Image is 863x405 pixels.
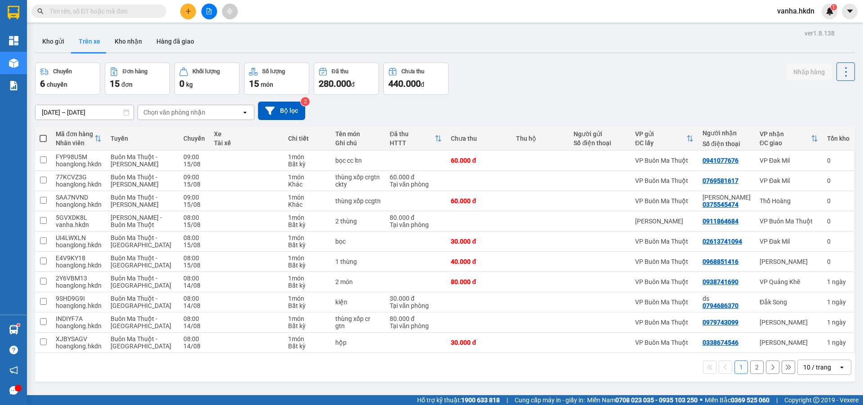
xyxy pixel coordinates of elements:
button: 1 [734,360,748,374]
th: Toggle SortBy [755,127,823,151]
span: message [9,386,18,395]
span: Buôn Ma Thuột - [PERSON_NAME] [111,194,159,208]
div: Số điện thoại [703,140,751,147]
div: thùng xốp cr gtn [335,315,381,329]
div: 0 [827,157,850,164]
span: notification [9,366,18,374]
div: hoanglong.hkdn [56,282,102,289]
div: Thổ Hoàng [760,197,818,205]
button: caret-down [842,4,858,19]
div: UI4LWXLN [56,234,102,241]
span: | [776,395,778,405]
button: Đã thu280.000đ [314,62,379,95]
div: hoanglong.hkdn [56,343,102,350]
div: VP Quảng Khê [760,278,818,285]
div: VP Buôn Ma Thuột [635,197,694,205]
div: 1 món [288,315,326,322]
span: Cung cấp máy in - giấy in: [515,395,585,405]
div: VP Buôn Ma Thuột [635,339,694,346]
span: Buôn Ma Thuột - [PERSON_NAME] [111,153,159,168]
div: hoanglong.hkdn [56,262,102,269]
div: hoanglong.hkdn [56,160,102,168]
div: ver 1.8.138 [805,28,835,38]
div: Bất kỳ [288,322,326,329]
div: 0911864684 [703,218,738,225]
button: Số lượng15món [244,62,309,95]
div: INDIYF7A [56,315,102,322]
div: 0979743099 [703,319,738,326]
div: 1 [827,298,850,306]
div: 1 [827,319,850,326]
div: 08:00 [183,315,205,322]
div: 08:00 [183,335,205,343]
span: kg [186,81,193,88]
img: solution-icon [9,81,18,90]
div: Tuyến [111,135,174,142]
div: Chi tiết [288,135,326,142]
span: Buôn Ma Thuột - [GEOGRAPHIC_DATA] [111,275,171,289]
div: 0 [827,197,850,205]
div: 60.000 đ [451,197,507,205]
div: Khác [288,181,326,188]
div: 14/08 [183,282,205,289]
div: hoanglong.hkdn [56,322,102,329]
div: 1 món [288,335,326,343]
div: 1 món [288,275,326,282]
span: [PERSON_NAME] - Buôn Ma Thuột [111,214,162,228]
div: 0 [827,218,850,225]
div: 15/08 [183,181,205,188]
div: hoanglong.hkdn [56,241,102,249]
div: Chọn văn phòng nhận [143,108,205,117]
div: VP Đak Mil [760,157,818,164]
span: đơn [121,81,133,88]
div: XJBYSAGV [56,335,102,343]
div: VP Buôn Ma Thuột [635,319,694,326]
div: 0338674546 [703,339,738,346]
div: 0 [827,258,850,265]
div: 09:00 [183,174,205,181]
div: 0794686370 [703,302,738,309]
div: Chuyến [183,135,205,142]
div: 0941077676 [703,157,738,164]
div: Chưa thu [401,68,424,75]
div: 08:00 [183,214,205,221]
div: Bất kỳ [288,221,326,228]
span: món [261,81,273,88]
div: Bất kỳ [288,262,326,269]
div: VP Buôn Ma Thuột [635,177,694,184]
input: Select a date range. [36,105,133,120]
div: 14/08 [183,343,205,350]
span: ⚪️ [700,398,703,402]
span: đ [421,81,424,88]
th: Toggle SortBy [51,127,106,151]
div: Khác [288,201,326,208]
div: 14/08 [183,322,205,329]
span: question-circle [9,346,18,354]
div: 15/08 [183,241,205,249]
div: 1 món [288,214,326,221]
div: [PERSON_NAME] [760,258,818,265]
div: 80.000 đ [390,315,442,322]
span: đ [351,81,355,88]
span: plus [185,8,191,14]
div: 1 món [288,153,326,160]
button: Chuyến6chuyến [35,62,100,95]
div: 80.000 đ [390,214,442,221]
div: FYP98U5M [56,153,102,160]
div: Thu hộ [516,135,565,142]
div: VP Buôn Ma Thuột [635,298,694,306]
span: Buôn Ma Thuột - [GEOGRAPHIC_DATA] [111,254,171,269]
strong: 0708 023 035 - 0935 103 250 [615,396,698,404]
sup: 2 [301,97,310,106]
div: ds [703,295,751,302]
span: 440.000 [388,78,421,89]
div: 60.000 đ [390,174,442,181]
img: warehouse-icon [9,58,18,68]
div: Bất kỳ [288,302,326,309]
div: 80.000 đ [451,278,507,285]
div: 9SHD9G9I [56,295,102,302]
svg: open [838,364,845,371]
div: 09:00 [183,153,205,160]
span: Buôn Ma Thuột - [GEOGRAPHIC_DATA] [111,295,171,309]
div: Số lượng [262,68,285,75]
